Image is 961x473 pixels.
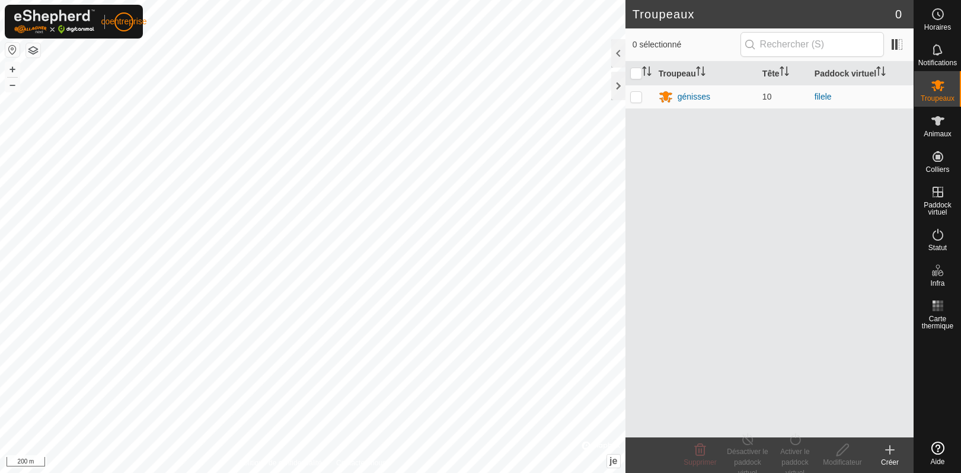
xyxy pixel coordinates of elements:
input: Rechercher (S) [740,32,884,57]
font: 0 [895,8,902,21]
button: Réinitialiser la carte [5,43,20,57]
font: Paddock virtuel [924,201,952,216]
font: génisses [678,92,710,101]
button: – [5,78,20,92]
font: Troupeaux [921,94,954,103]
font: 10 [762,92,772,101]
font: Aide [930,458,944,466]
font: Troupeaux [633,8,695,21]
font: Supprimer [684,458,716,466]
font: Tête [762,69,780,78]
p-sorticon: Activer pour trier [780,68,789,78]
font: Horaires [924,23,951,31]
button: je [607,455,620,468]
font: Paddock virtuel [815,69,876,78]
font: coentreprise [101,17,146,26]
a: Aide [914,437,961,470]
button: Couches de carte [26,43,40,57]
p-sorticon: Activer pour trier [876,68,886,78]
font: je [609,456,617,466]
font: – [9,78,15,91]
font: Troupeau [659,69,696,78]
font: Animaux [924,130,952,138]
font: Statut [928,244,947,252]
a: filele [815,92,832,101]
font: Contactez-nous [336,459,386,467]
img: Logo Gallagher [14,9,95,34]
font: Modificateur [823,458,861,466]
font: Carte thermique [922,315,953,330]
font: Infra [930,279,944,287]
button: + [5,62,20,76]
a: Contactez-nous [336,458,386,468]
p-sorticon: Activer pour trier [696,68,705,78]
font: 0 sélectionné [633,40,682,49]
p-sorticon: Activer pour trier [642,68,652,78]
font: Créer [881,458,899,466]
font: Colliers [925,165,949,174]
a: Politique de confidentialité [240,458,322,468]
font: Politique de confidentialité [240,459,322,467]
font: + [9,63,16,75]
font: Notifications [918,59,957,67]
